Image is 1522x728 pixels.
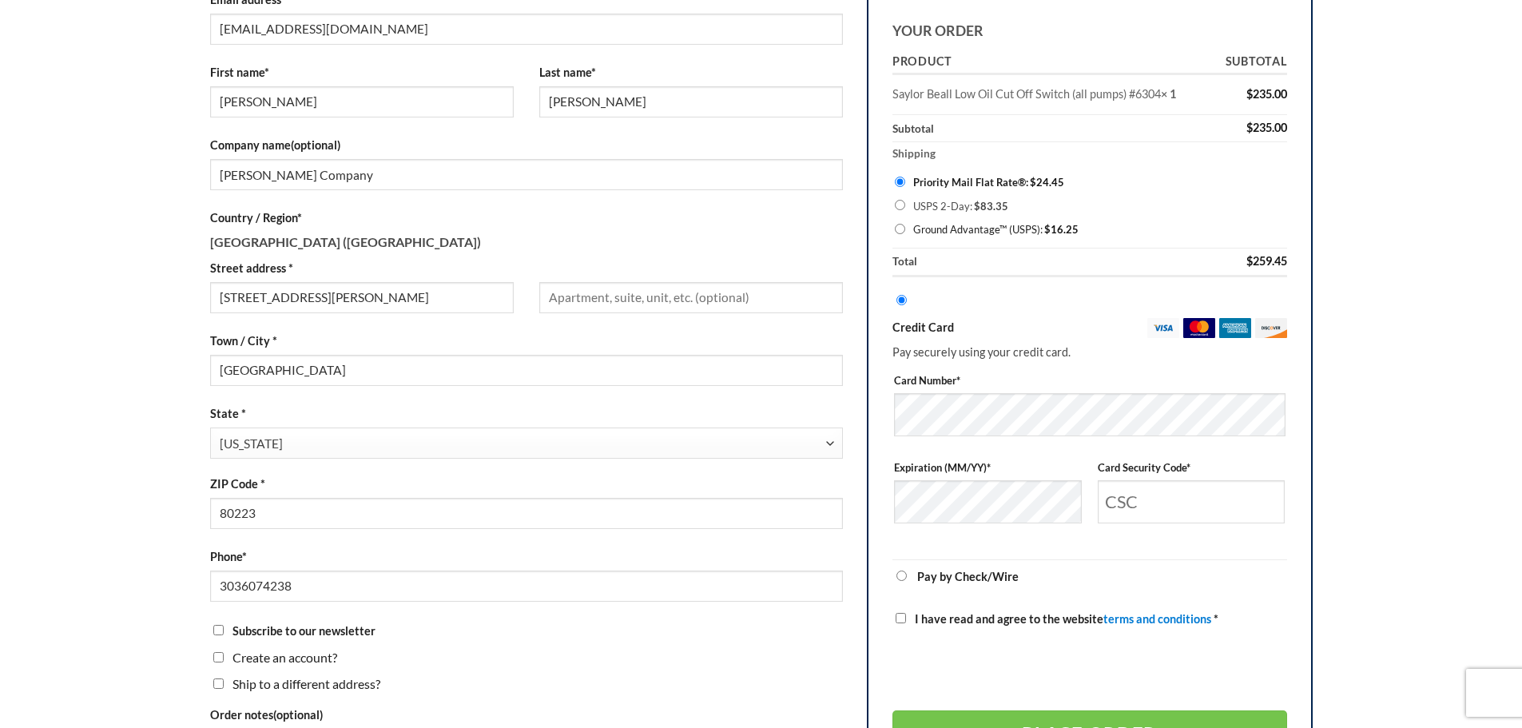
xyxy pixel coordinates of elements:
input: Create an account? [213,652,224,662]
strong: × 1 [1161,87,1176,101]
label: Last name [539,63,843,82]
label: Street address [210,259,514,277]
th: Total [892,249,1213,277]
input: House number and street name [210,282,514,313]
th: Subtotal [892,115,1213,142]
label: Country / Region [210,209,844,227]
input: Ship to a different address? [213,678,224,689]
img: mastercard [1183,318,1215,338]
input: I have read and agree to the websiteterms and conditions * [896,613,906,623]
th: Product [892,50,1213,76]
span: I have read and agree to the website [915,612,1211,626]
img: discover [1255,318,1287,338]
label: First name [210,63,514,82]
label: Company name [210,136,844,154]
bdi: 83.35 [974,199,1008,212]
bdi: 235.00 [1246,121,1287,134]
label: Card Number [894,372,1286,389]
label: State [210,404,844,423]
th: Shipping [892,142,1287,165]
fieldset: Payment Info [894,367,1286,547]
img: visa [1147,318,1179,338]
span: $ [1246,121,1253,134]
span: State [210,428,844,459]
bdi: 24.45 [1030,176,1064,189]
label: Credit Card [892,318,1287,338]
img: amex [1219,318,1251,338]
span: $ [1246,87,1253,101]
input: Subscribe to our newsletter [213,625,224,635]
input: CSC [1098,480,1286,523]
bdi: 16.25 [1044,223,1079,236]
label: ZIP Code [210,475,844,493]
label: Phone [210,547,844,566]
label: Ground Advantage™ (USPS): [913,218,1285,242]
bdi: 259.45 [1246,254,1287,268]
label: Pay by Check/Wire [917,570,1019,583]
span: $ [1030,176,1036,189]
span: Ship to a different address? [232,676,380,691]
strong: [GEOGRAPHIC_DATA] ([GEOGRAPHIC_DATA]) [210,234,481,249]
span: $ [1044,223,1051,236]
h3: Your order [892,12,1287,42]
span: Create an account? [232,650,337,665]
label: Order notes [210,706,844,724]
p: Pay securely using your credit card. [892,343,1287,361]
label: Card Security Code [1098,459,1286,476]
label: USPS 2-Day: [913,194,1285,218]
td: Saylor Beall Low Oil Cut Off Switch (all pumps) #6304 [892,75,1213,115]
span: (optional) [291,138,340,152]
span: (optional) [273,708,323,722]
label: Expiration (MM/YY) [894,459,1082,476]
a: terms and conditions [1103,612,1211,626]
th: Subtotal [1213,50,1287,76]
span: Subscribe to our newsletter [232,624,376,638]
span: $ [1246,254,1253,268]
bdi: 235.00 [1246,87,1287,101]
input: Apartment, suite, unit, etc. (optional) [539,282,843,313]
iframe: reCAPTCHA [892,640,1135,702]
label: Priority Mail Flat Rate®: [913,170,1285,194]
label: Town / City [210,332,844,350]
span: Colorado [220,428,825,459]
span: $ [974,199,980,212]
